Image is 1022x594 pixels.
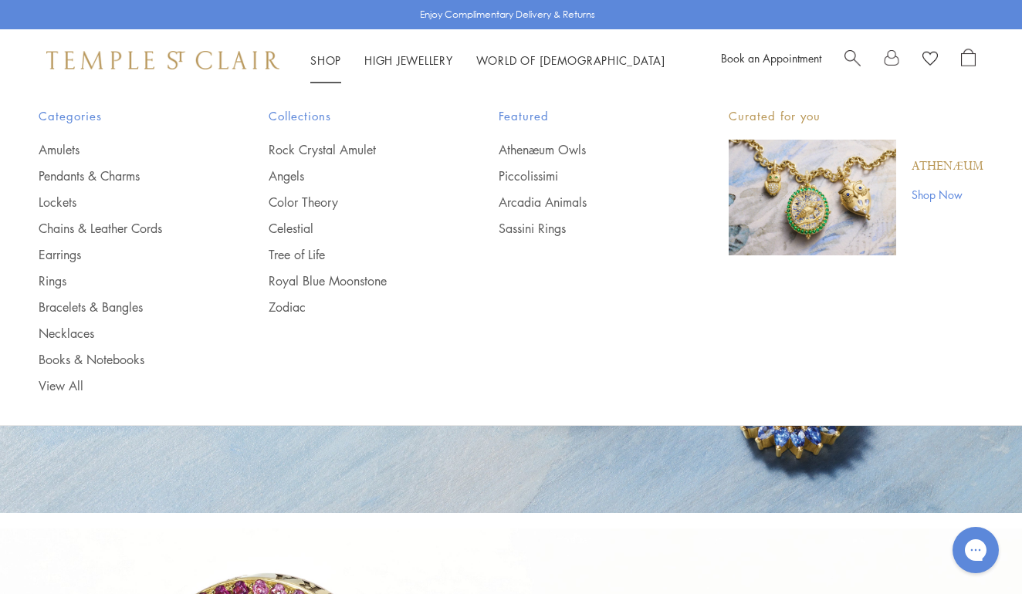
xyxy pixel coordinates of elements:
[269,220,437,237] a: Celestial
[912,186,983,203] a: Shop Now
[721,50,821,66] a: Book an Appointment
[420,7,595,22] p: Enjoy Complimentary Delivery & Returns
[39,299,207,316] a: Bracelets & Bangles
[269,299,437,316] a: Zodiac
[912,158,983,175] a: Athenæum
[844,49,861,72] a: Search
[39,325,207,342] a: Necklaces
[499,106,667,126] span: Featured
[499,141,667,158] a: Athenæum Owls
[269,272,437,289] a: Royal Blue Moonstone
[39,377,207,394] a: View All
[269,141,437,158] a: Rock Crystal Amulet
[499,194,667,211] a: Arcadia Animals
[46,51,279,69] img: Temple St. Clair
[476,52,665,68] a: World of [DEMOGRAPHIC_DATA]World of [DEMOGRAPHIC_DATA]
[922,49,938,72] a: View Wishlist
[310,52,341,68] a: ShopShop
[39,167,207,184] a: Pendants & Charms
[945,521,1007,579] iframe: Gorgias live chat messenger
[961,49,976,72] a: Open Shopping Bag
[499,220,667,237] a: Sassini Rings
[269,106,437,126] span: Collections
[269,167,437,184] a: Angels
[39,194,207,211] a: Lockets
[499,167,667,184] a: Piccolissimi
[39,246,207,263] a: Earrings
[269,194,437,211] a: Color Theory
[729,106,983,126] p: Curated for you
[39,141,207,158] a: Amulets
[310,51,665,70] nav: Main navigation
[39,220,207,237] a: Chains & Leather Cords
[39,351,207,368] a: Books & Notebooks
[39,106,207,126] span: Categories
[39,272,207,289] a: Rings
[269,246,437,263] a: Tree of Life
[364,52,453,68] a: High JewelleryHigh Jewellery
